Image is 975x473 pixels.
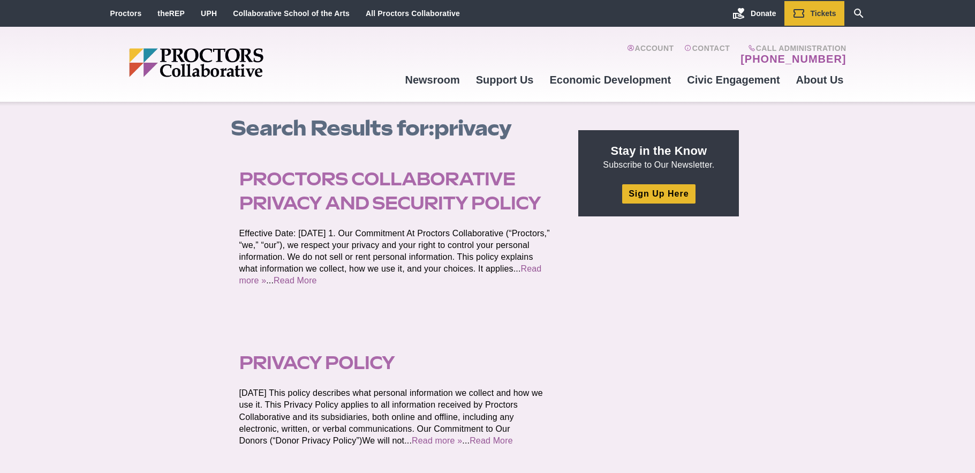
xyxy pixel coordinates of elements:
a: About Us [788,65,852,94]
a: Account [627,44,674,65]
a: All Proctors Collaborative [366,9,460,18]
h1: privacy [231,116,567,140]
img: Proctors logo [129,48,346,77]
a: Contact [684,44,730,65]
a: Tickets [784,1,844,26]
a: Privacy policy [239,352,395,373]
a: Collaborative School of the Arts [233,9,350,18]
a: Search [844,1,873,26]
a: Economic Development [542,65,679,94]
a: Donate [724,1,784,26]
span: Donate [751,9,776,18]
a: [PHONE_NUMBER] [740,52,846,65]
p: Effective Date: [DATE] 1. Our Commitment At Proctors Collaborative (“Proctors,” “we,” “our”), we ... [239,228,554,287]
a: Sign Up Here [622,184,695,203]
a: Newsroom [397,65,467,94]
a: Proctors [110,9,142,18]
iframe: Advertisement [578,229,739,363]
a: UPH [201,9,217,18]
p: [DATE] This policy describes what personal information we collect and how we use it. This Privacy... [239,387,554,446]
a: Civic Engagement [679,65,788,94]
span: Call Administration [737,44,846,52]
span: Tickets [811,9,836,18]
span: Search Results for: [231,115,434,141]
a: Read More [470,436,513,445]
a: Support Us [468,65,542,94]
a: Read More [274,276,317,285]
strong: Stay in the Know [611,144,707,157]
p: Subscribe to Our Newsletter. [591,143,726,171]
a: Proctors Collaborative Privacy and Security Policy [239,168,541,213]
a: Read more » [412,436,462,445]
a: theREP [157,9,185,18]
